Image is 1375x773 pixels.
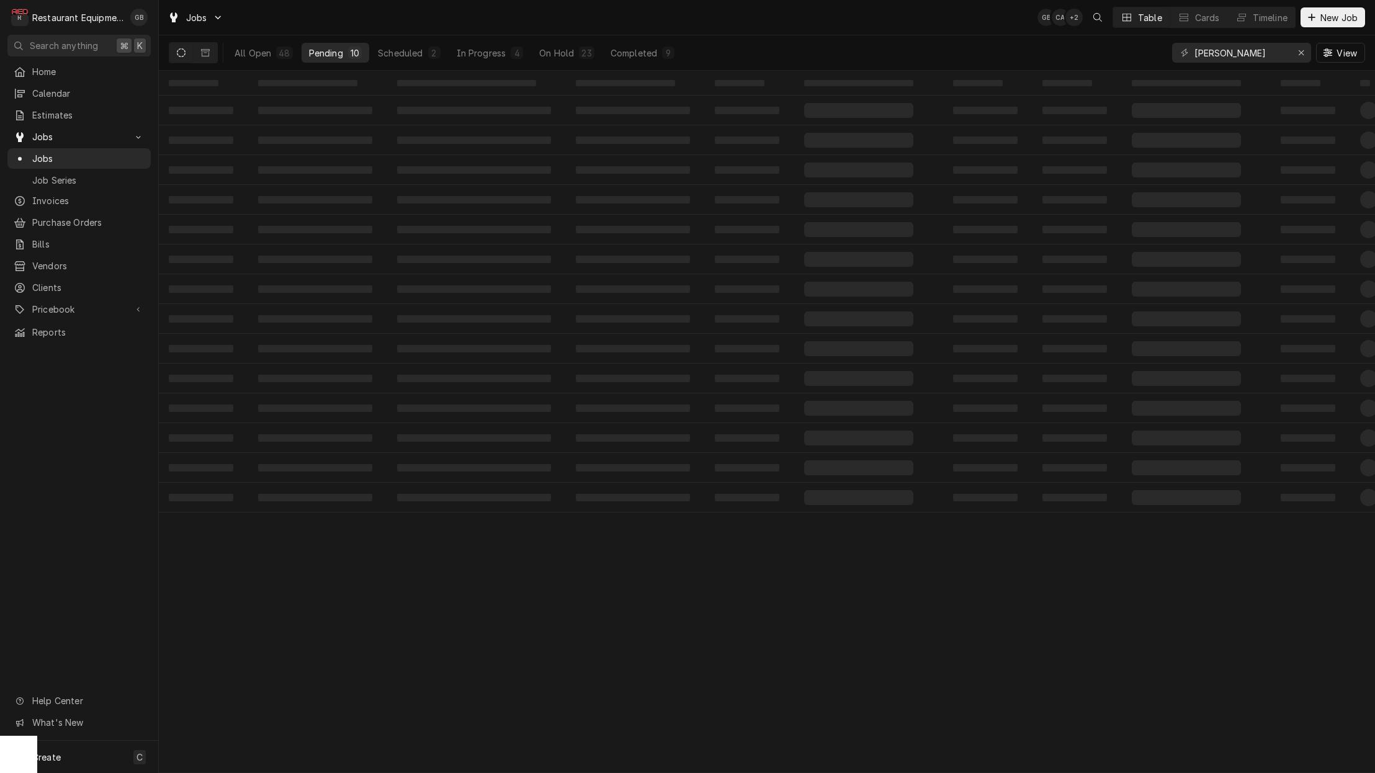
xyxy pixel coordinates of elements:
a: Job Series [7,170,151,190]
span: ‌ [258,375,372,382]
div: In Progress [457,47,506,60]
span: ‌ [1042,494,1107,501]
span: ‌ [1132,103,1241,118]
span: ‌ [953,80,1003,86]
div: 4 [513,47,521,60]
span: ‌ [1132,163,1241,177]
span: ‌ [715,315,779,323]
span: ‌ [576,345,690,352]
span: ‌ [169,434,233,442]
span: Purchase Orders [32,216,145,229]
span: ‌ [576,494,690,501]
span: Calendar [32,87,145,100]
span: ‌ [576,404,690,412]
button: Open search [1088,7,1108,27]
span: ‌ [397,107,551,114]
span: ‌ [397,404,551,412]
span: ‌ [715,345,779,352]
span: ‌ [1132,252,1241,267]
span: ‌ [715,136,779,144]
span: ‌ [1132,133,1241,148]
span: ‌ [169,315,233,323]
span: ‌ [1281,375,1335,382]
button: Erase input [1291,43,1311,63]
span: Estimates [32,109,145,122]
span: ‌ [576,256,690,263]
span: ‌ [1281,434,1335,442]
span: ‌ [1042,464,1107,471]
span: ‌ [258,404,372,412]
span: ‌ [1042,226,1107,233]
div: Completed [611,47,657,60]
span: ‌ [258,107,372,114]
span: ⌘ [120,39,128,52]
div: GB [130,9,148,26]
div: Scheduled [378,47,423,60]
a: Reports [7,322,151,342]
span: ‌ [1042,315,1107,323]
div: 10 [351,47,359,60]
span: ‌ [258,226,372,233]
span: Invoices [32,194,145,207]
span: ‌ [1281,256,1335,263]
span: ‌ [169,226,233,233]
span: ‌ [169,375,233,382]
span: ‌ [169,404,233,412]
span: ‌ [1042,256,1107,263]
span: ‌ [953,375,1018,382]
span: ‌ [576,315,690,323]
span: ‌ [953,345,1018,352]
span: ‌ [1042,136,1107,144]
span: ‌ [1132,222,1241,237]
a: Bills [7,234,151,254]
span: ‌ [1132,490,1241,505]
span: ‌ [397,434,551,442]
a: Invoices [7,190,151,211]
span: Jobs [32,152,145,165]
div: Restaurant Equipment Diagnostics [32,11,123,24]
span: ‌ [1281,166,1335,174]
span: Clients [32,281,145,294]
span: Help Center [32,694,143,707]
span: ‌ [397,494,551,501]
span: ‌ [1042,285,1107,293]
span: ‌ [1042,434,1107,442]
span: Jobs [32,130,126,143]
div: Gary Beaver's Avatar [130,9,148,26]
span: ‌ [169,196,233,203]
span: ‌ [397,285,551,293]
span: ‌ [397,345,551,352]
div: 23 [581,47,591,60]
span: ‌ [258,315,372,323]
div: Timeline [1253,11,1288,24]
span: ‌ [1132,431,1241,445]
span: ‌ [576,136,690,144]
a: Jobs [7,148,151,169]
span: ‌ [169,256,233,263]
span: ‌ [1281,196,1335,203]
span: ‌ [576,285,690,293]
div: Restaurant Equipment Diagnostics's Avatar [11,9,29,26]
a: Go to Help Center [7,690,151,711]
span: ‌ [169,464,233,471]
span: ‌ [1042,107,1107,114]
table: Pending Jobs List Loading [159,71,1375,773]
span: ‌ [169,136,233,144]
div: Chrissy Adams's Avatar [1052,9,1069,26]
span: Home [32,65,145,78]
a: Go to Pricebook [7,299,151,319]
a: Calendar [7,83,151,104]
span: ‌ [804,252,913,267]
span: ‌ [1042,166,1107,174]
div: CA [1052,9,1069,26]
span: ‌ [1281,285,1335,293]
span: ‌ [715,285,779,293]
span: ‌ [576,226,690,233]
div: GB [1037,9,1055,26]
span: Create [32,752,61,762]
span: ‌ [397,256,551,263]
span: ‌ [715,375,779,382]
span: ‌ [804,401,913,416]
span: ‌ [804,371,913,386]
span: ‌ [576,464,690,471]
